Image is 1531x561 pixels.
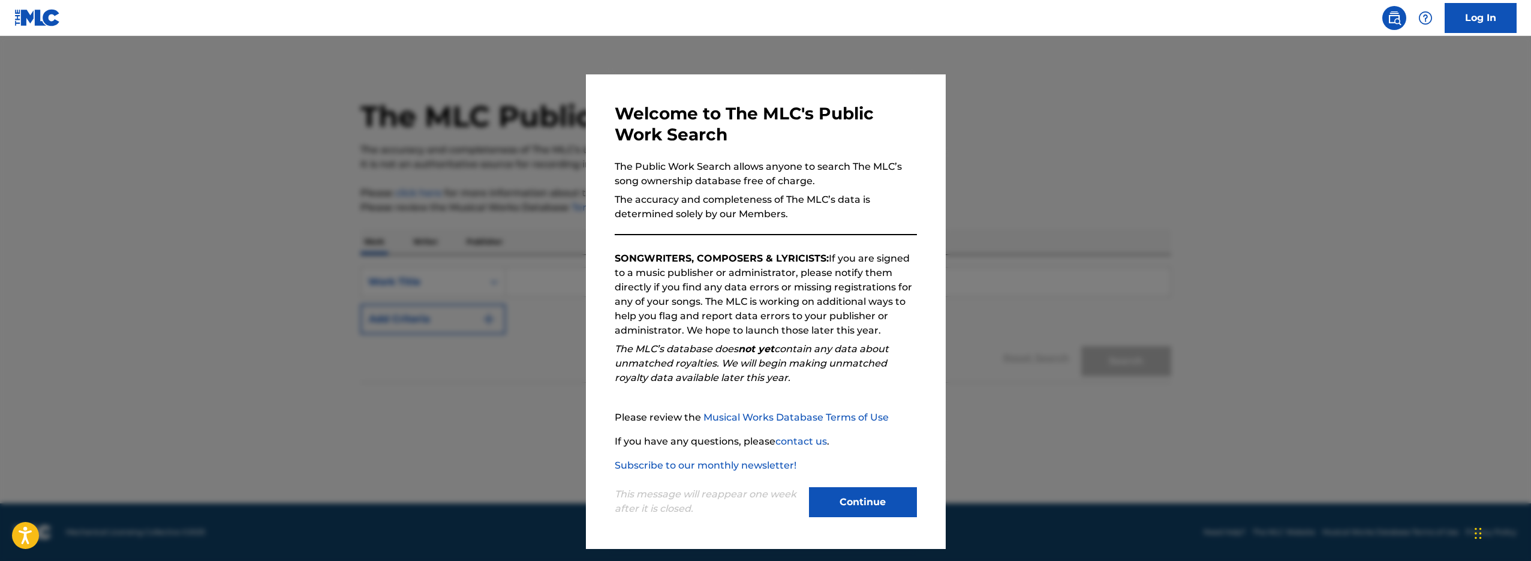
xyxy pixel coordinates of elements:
h3: Welcome to The MLC's Public Work Search [615,103,917,145]
a: Subscribe to our monthly newsletter! [615,460,796,471]
p: The Public Work Search allows anyone to search The MLC’s song ownership database free of charge. [615,160,917,188]
div: Help [1413,6,1437,30]
p: The accuracy and completeness of The MLC’s data is determined solely by our Members. [615,193,917,221]
a: Musical Works Database Terms of Use [703,412,889,423]
iframe: Chat Widget [1471,503,1531,561]
p: If you have any questions, please . [615,434,917,449]
img: help [1418,11,1433,25]
img: search [1387,11,1401,25]
a: Log In [1445,3,1517,33]
a: Public Search [1382,6,1406,30]
div: Drag [1475,515,1482,551]
p: Please review the [615,410,917,425]
strong: not yet [738,343,774,355]
a: contact us [775,436,827,447]
strong: SONGWRITERS, COMPOSERS & LYRICISTS: [615,253,829,264]
button: Continue [809,487,917,517]
p: This message will reappear one week after it is closed. [615,487,802,516]
em: The MLC’s database does contain any data about unmatched royalties. We will begin making unmatche... [615,343,889,383]
p: If you are signed to a music publisher or administrator, please notify them directly if you find ... [615,251,917,338]
img: MLC Logo [14,9,61,26]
